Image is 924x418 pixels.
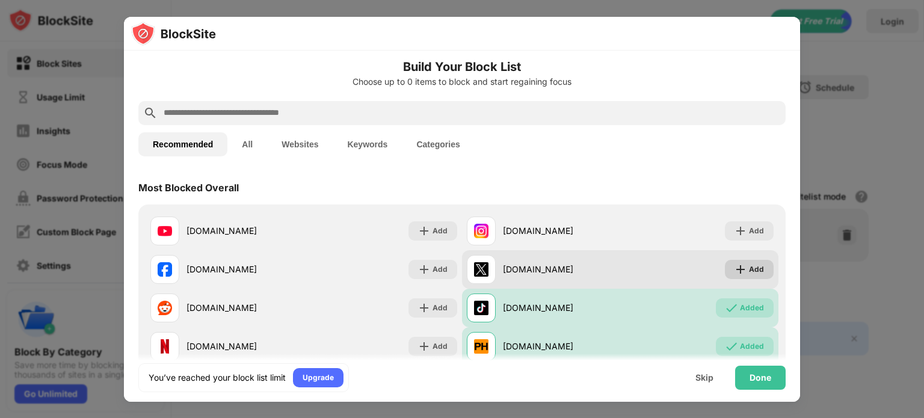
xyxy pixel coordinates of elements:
div: Skip [695,373,713,383]
div: Add [433,302,448,314]
div: Add [433,225,448,237]
img: favicons [158,301,172,315]
div: Add [749,225,764,237]
div: [DOMAIN_NAME] [186,340,304,352]
div: [DOMAIN_NAME] [186,301,304,314]
div: [DOMAIN_NAME] [186,263,304,275]
img: favicons [474,301,488,315]
button: Recommended [138,132,227,156]
button: All [227,132,267,156]
img: favicons [158,224,172,238]
h6: Build Your Block List [138,58,786,76]
img: favicons [474,224,488,238]
img: favicons [158,262,172,277]
button: Keywords [333,132,402,156]
button: Categories [402,132,474,156]
div: [DOMAIN_NAME] [503,224,620,237]
div: Added [740,302,764,314]
div: Add [433,263,448,275]
div: [DOMAIN_NAME] [503,340,620,352]
div: [DOMAIN_NAME] [503,263,620,275]
div: [DOMAIN_NAME] [503,301,620,314]
div: Add [749,263,764,275]
div: You’ve reached your block list limit [149,372,286,384]
img: search.svg [143,106,158,120]
div: Add [433,340,448,352]
div: Most Blocked Overall [138,182,239,194]
img: favicons [158,339,172,354]
button: Websites [267,132,333,156]
div: [DOMAIN_NAME] [186,224,304,237]
div: Done [750,373,771,383]
img: favicons [474,339,488,354]
div: Added [740,340,764,352]
div: Upgrade [303,372,334,384]
img: logo-blocksite.svg [131,22,216,46]
div: Choose up to 0 items to block and start regaining focus [138,77,786,87]
img: favicons [474,262,488,277]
